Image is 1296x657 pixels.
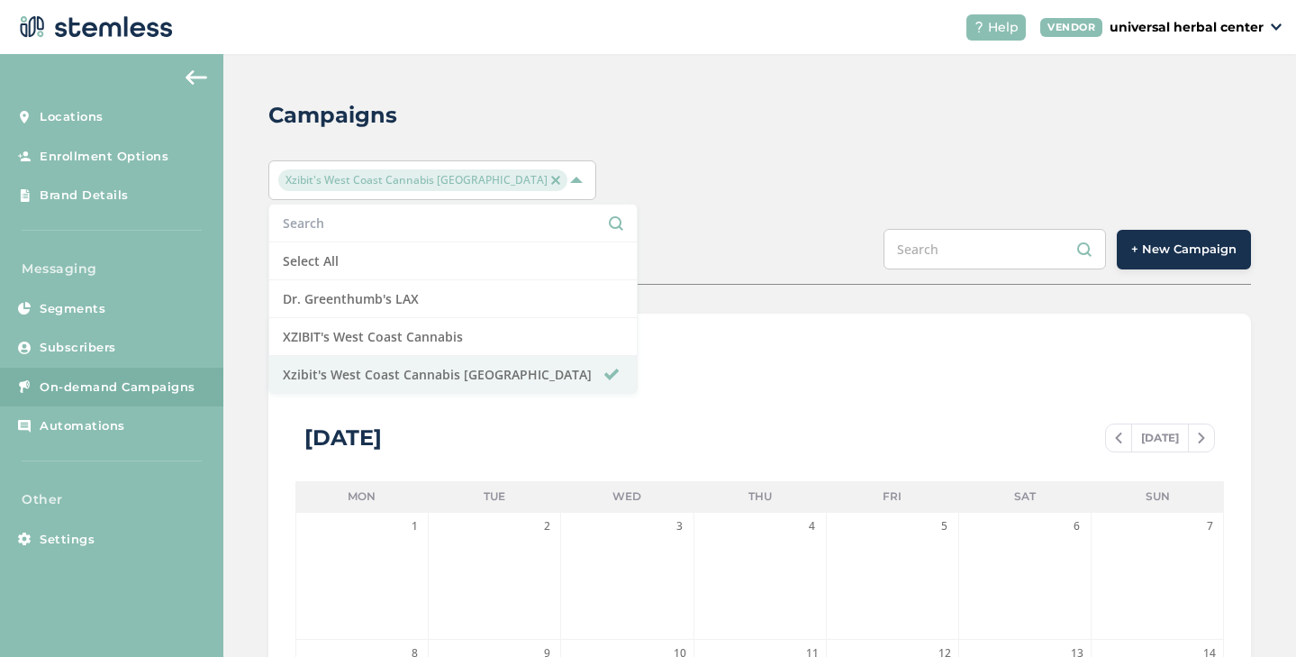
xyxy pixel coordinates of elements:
[40,339,116,357] span: Subscribers
[40,148,168,166] span: Enrollment Options
[1110,18,1264,37] p: universal herbal center
[551,176,560,185] img: icon-close-accent-8a337256.svg
[1271,23,1282,31] img: icon_down-arrow-small-66adaf34.svg
[40,417,125,435] span: Automations
[988,18,1019,37] span: Help
[40,108,104,126] span: Locations
[884,229,1106,269] input: Search
[40,300,105,318] span: Segments
[40,379,195,397] span: On-demand Campaigns
[269,318,637,356] li: XZIBIT's West Coast Cannabis
[269,356,637,393] li: Xzibit's West Coast Cannabis [GEOGRAPHIC_DATA]
[1040,18,1102,37] div: VENDOR
[1131,241,1237,259] span: + New Campaign
[14,9,173,45] img: logo-dark-0685b13c.svg
[186,70,207,85] img: icon-arrow-back-accent-c549486e.svg
[974,22,984,32] img: icon-help-white-03924b79.svg
[269,242,637,280] li: Select All
[269,280,637,318] li: Dr. Greenthumb's LAX
[283,214,623,233] input: Search
[1117,230,1251,269] button: + New Campaign
[40,531,95,549] span: Settings
[40,187,129,205] span: Brand Details
[268,99,397,132] h2: Campaigns
[1206,570,1296,657] iframe: Chat Widget
[278,169,567,191] span: Xzibit's West Coast Cannabis [GEOGRAPHIC_DATA]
